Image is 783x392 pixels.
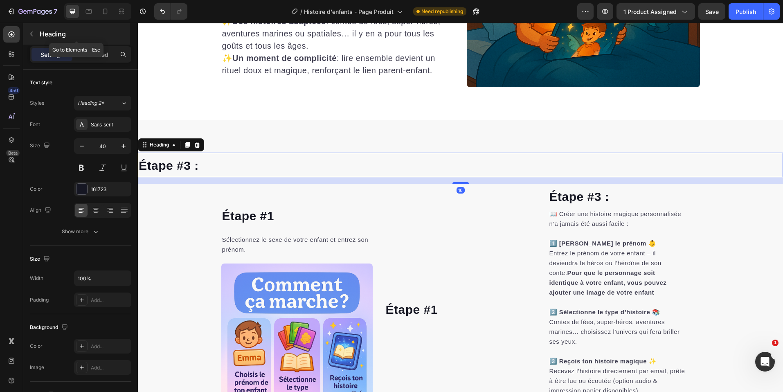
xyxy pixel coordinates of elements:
[91,364,129,372] div: Add...
[729,3,763,20] button: Publish
[736,7,756,16] div: Publish
[30,322,70,333] div: Background
[319,164,327,171] div: 16
[248,280,300,293] span: Étape #1
[30,121,40,128] div: Font
[412,227,529,273] span: Entrez le prénom de votre enfant – il deviendra le héros ou l’héroïne de son conte.
[84,213,231,230] span: Sélectionnez le sexe de votre enfant et entrez son prénom.
[54,7,57,16] p: 7
[8,87,20,94] div: 450
[623,7,677,16] span: 1 product assigned
[698,3,725,20] button: Save
[154,3,187,20] div: Undo/Redo
[74,96,131,110] button: Heading 2*
[91,343,129,350] div: Add...
[412,217,519,224] strong: 1️⃣ [PERSON_NAME] le prénom 👶
[30,296,49,304] div: Padding
[30,342,43,350] div: Color
[83,211,235,232] div: Rich Text Editor. Editing area: main
[30,140,52,151] div: Size
[300,7,302,16] span: /
[62,228,100,236] div: Show more
[91,121,129,128] div: Sans-serif
[78,99,104,107] span: Heading 2*
[30,185,43,193] div: Color
[30,224,131,239] button: Show more
[91,186,129,193] div: 161723
[74,271,131,286] input: Auto
[616,3,695,20] button: 1 product assigned
[30,275,43,282] div: Width
[30,99,44,107] div: Styles
[84,186,136,200] span: Étape #1
[40,29,128,39] p: Heading
[30,205,53,216] div: Align
[412,345,547,371] span: Recevez l’histoire directement par email, prête à être lue ou écoutée (option audio & impression ...
[30,364,44,371] div: Image
[40,50,63,59] p: Settings
[138,23,783,392] iframe: Design area
[30,79,52,86] div: Text style
[412,187,544,204] span: 📖 Créer une histoire magique personnalisée n’a jamais été aussi facile :
[6,150,20,156] div: Beta
[304,7,394,16] span: Histoire d'enfants - Page Produit
[30,254,52,265] div: Size
[3,3,61,20] button: 7
[91,297,129,304] div: Add...
[81,50,108,59] p: Advanced
[412,286,522,293] strong: 2️⃣ Sélectionne le type d’histoire 📚
[83,241,235,392] img: gempages_514128261119214438-96730d51-8e2e-42f0-933f-6135a61aa0de.png
[755,352,775,372] iframe: Intercom live chat
[412,295,542,322] span: Contes de fées, super-héros, aventures marines… choisissez l’univers qui fera briller ses yeux.
[421,8,463,15] span: Need republishing
[772,340,778,346] span: 1
[412,167,472,180] span: Étape #3 :
[412,335,519,342] strong: 3️⃣ Reçois ton histoire magique ✨
[412,246,529,273] strong: Pour que le personnage soit identique à votre enfant, vous pouvez ajouter une image de votre enfant
[705,8,719,15] span: Save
